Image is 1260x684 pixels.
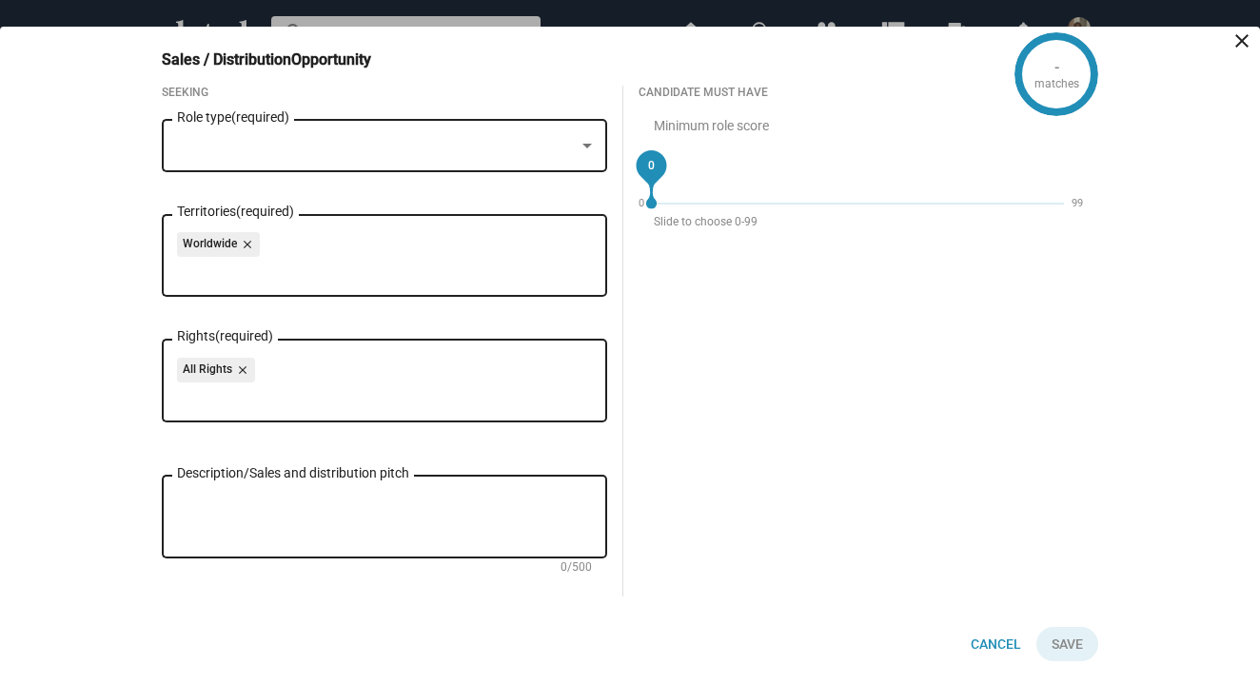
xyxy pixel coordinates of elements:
[639,116,1084,135] div: Minimum role score
[645,156,659,175] span: 0
[232,362,249,379] mat-icon: close
[1230,29,1253,52] mat-icon: close
[1034,77,1079,92] div: matches
[639,197,644,226] span: 0
[639,86,1084,101] div: Candidate must have
[955,627,1036,661] button: Cancel
[971,627,1021,661] span: Cancel
[177,358,255,382] mat-chip: All Rights
[237,236,254,253] mat-icon: close
[1054,57,1059,77] div: -
[162,49,398,69] h3: Sales / Distribution Opportunity
[1072,197,1083,226] span: 99
[177,232,260,257] mat-chip: Worldwide
[162,86,607,101] div: Seeking
[561,560,592,576] mat-hint: 0/500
